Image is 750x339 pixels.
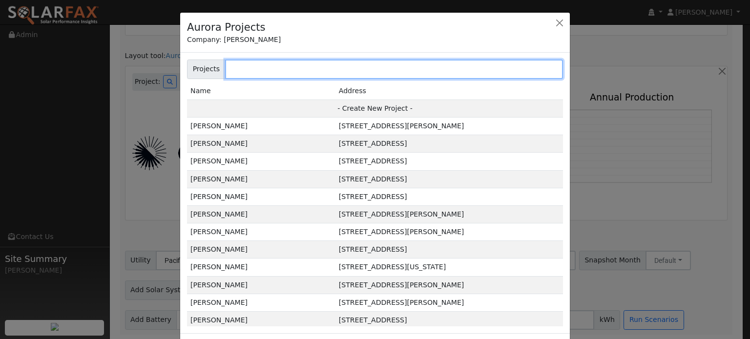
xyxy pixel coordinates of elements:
td: [PERSON_NAME] [187,294,335,311]
td: [STREET_ADDRESS][PERSON_NAME] [335,118,563,135]
td: [PERSON_NAME] [187,170,335,188]
td: Address [335,82,563,100]
td: Name [187,82,335,100]
td: [STREET_ADDRESS][PERSON_NAME] [335,205,563,223]
td: [STREET_ADDRESS] [335,188,563,205]
td: [STREET_ADDRESS][PERSON_NAME] [335,276,563,294]
td: [STREET_ADDRESS][PERSON_NAME] [335,294,563,311]
td: [STREET_ADDRESS] [335,153,563,170]
span: Projects [187,60,226,79]
td: [STREET_ADDRESS] [335,241,563,259]
td: [PERSON_NAME] [187,118,335,135]
td: - Create New Project - [187,100,563,117]
td: [PERSON_NAME] [187,223,335,241]
td: [PERSON_NAME] [187,276,335,294]
td: [PERSON_NAME] [187,205,335,223]
td: [PERSON_NAME] [187,311,335,329]
td: [STREET_ADDRESS][US_STATE] [335,259,563,276]
td: [PERSON_NAME] [187,188,335,205]
td: [PERSON_NAME] [187,241,335,259]
td: [STREET_ADDRESS][PERSON_NAME] [335,223,563,241]
td: [PERSON_NAME] [187,153,335,170]
td: [STREET_ADDRESS] [335,311,563,329]
td: [PERSON_NAME] [187,259,335,276]
h4: Aurora Projects [187,20,266,35]
div: Company: [PERSON_NAME] [187,35,563,45]
td: [PERSON_NAME] [187,135,335,153]
td: [STREET_ADDRESS] [335,135,563,153]
td: [STREET_ADDRESS] [335,170,563,188]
